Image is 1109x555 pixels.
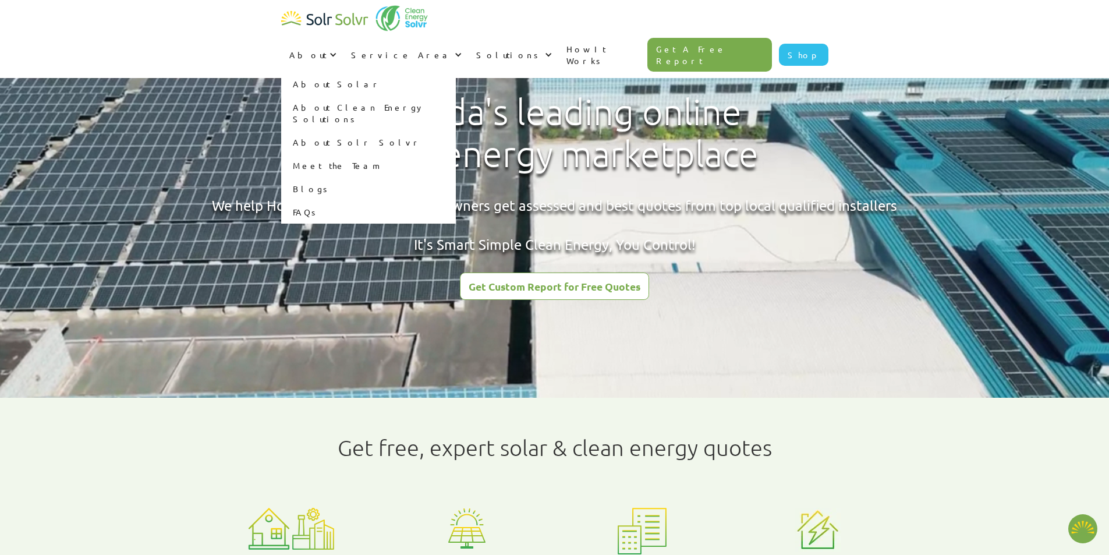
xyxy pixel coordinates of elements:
div: We help Homeowners and Business Owners get assessed and best quotes from top local qualified inst... [212,196,897,254]
div: About [289,49,327,61]
div: Service Area [351,49,452,61]
a: Blogs [281,177,456,200]
a: Get Custom Report for Free Quotes [460,273,649,300]
a: About Solr Solvr [281,130,456,154]
a: Shop [779,44,828,66]
a: Meet the Team [281,154,456,177]
div: About [281,37,343,72]
div: Get Custom Report for Free Quotes [469,281,640,292]
button: Open chatbot widget [1068,514,1097,543]
div: Solutions [468,37,558,72]
h1: Canada's leading online clean energy marketplace [341,91,768,175]
h1: Get free, expert solar & clean energy quotes [338,435,772,461]
div: Service Area [343,37,468,72]
div: Solutions [476,49,542,61]
a: FAQs [281,200,456,224]
a: About Clean Energy Solutions [281,96,456,130]
a: How It Works [558,31,648,78]
nav: About [281,72,456,224]
a: About Solar [281,72,456,96]
img: 1702586718.png [1068,514,1097,543]
a: Get A Free Report [647,38,772,72]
